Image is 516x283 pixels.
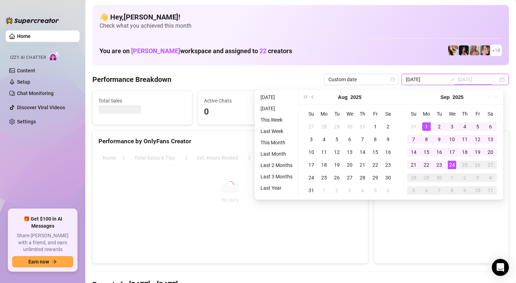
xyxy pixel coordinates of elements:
[433,159,446,171] td: 2025-09-23
[318,133,330,146] td: 2025-08-04
[6,17,59,24] img: logo-BBDzfeDw.svg
[407,146,420,159] td: 2025-09-14
[384,173,392,182] div: 30
[330,171,343,184] td: 2025-08-26
[369,159,382,171] td: 2025-08-22
[446,146,458,159] td: 2025-09-17
[420,159,433,171] td: 2025-09-22
[227,181,234,188] span: loading
[458,171,471,184] td: 2025-10-02
[382,146,394,159] td: 2025-08-16
[204,105,292,119] span: 0
[320,122,328,131] div: 28
[384,148,392,156] div: 16
[307,186,316,195] div: 31
[384,122,392,131] div: 2
[12,216,73,229] span: 🎁 Get $100 in AI Messages
[333,161,341,169] div: 19
[131,47,180,55] span: [PERSON_NAME]
[492,46,500,54] span: + 18
[486,148,495,156] div: 20
[333,135,341,144] div: 5
[98,137,362,146] div: Performance by OnlyFans Creator
[343,120,356,133] td: 2025-07-30
[420,171,433,184] td: 2025-09-29
[435,186,444,195] div: 7
[448,161,456,169] div: 24
[17,119,36,124] a: Settings
[356,133,369,146] td: 2025-08-07
[471,120,484,133] td: 2025-09-05
[461,148,469,156] div: 18
[330,146,343,159] td: 2025-08-12
[358,161,367,169] div: 21
[371,122,380,131] div: 1
[486,161,495,169] div: 27
[433,120,446,133] td: 2025-09-02
[356,159,369,171] td: 2025-08-21
[471,171,484,184] td: 2025-10-03
[318,146,330,159] td: 2025-08-11
[345,173,354,182] div: 27
[100,47,292,55] h1: You are on workspace and assigned to creators
[484,159,497,171] td: 2025-09-27
[461,161,469,169] div: 25
[469,45,479,55] img: Kenzie (@dmaxkenz)
[459,45,469,55] img: Baby (@babyyyybellaa)
[446,133,458,146] td: 2025-09-10
[49,51,60,62] img: AI Chatter
[452,90,463,104] button: Choose a year
[435,135,444,144] div: 9
[17,68,35,73] a: Content
[458,107,471,120] th: Th
[258,184,295,192] li: Last Year
[345,135,354,144] div: 6
[471,133,484,146] td: 2025-09-12
[407,184,420,197] td: 2025-10-05
[330,159,343,171] td: 2025-08-19
[320,148,328,156] div: 11
[369,120,382,133] td: 2025-08-01
[305,120,318,133] td: 2025-07-27
[356,120,369,133] td: 2025-07-31
[384,161,392,169] div: 23
[318,120,330,133] td: 2025-07-28
[471,159,484,171] td: 2025-09-26
[330,133,343,146] td: 2025-08-05
[448,186,456,195] div: 8
[473,122,482,131] div: 5
[92,74,171,84] h4: Performance Breakdown
[473,135,482,144] div: 12
[369,107,382,120] th: Fr
[409,135,418,144] div: 7
[409,186,418,195] div: 5
[356,171,369,184] td: 2025-08-28
[420,184,433,197] td: 2025-10-06
[448,135,456,144] div: 10
[391,77,395,82] span: calendar
[384,186,392,195] div: 6
[343,133,356,146] td: 2025-08-06
[422,135,431,144] div: 8
[328,74,394,85] span: Custom date
[420,107,433,120] th: Mo
[422,122,431,131] div: 1
[258,116,295,124] li: This Week
[369,146,382,159] td: 2025-08-15
[371,148,380,156] div: 15
[52,259,57,264] span: arrow-right
[258,172,295,181] li: Last 3 Months
[473,186,482,195] div: 10
[309,90,317,104] button: Previous month (PageUp)
[435,173,444,182] div: 30
[98,97,186,105] span: Total Sales
[471,146,484,159] td: 2025-09-19
[28,259,49,265] span: Earn now
[486,135,495,144] div: 13
[356,184,369,197] td: 2025-09-04
[407,120,420,133] td: 2025-08-31
[471,184,484,197] td: 2025-10-10
[484,146,497,159] td: 2025-09-20
[407,159,420,171] td: 2025-09-21
[12,256,73,267] button: Earn nowarrow-right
